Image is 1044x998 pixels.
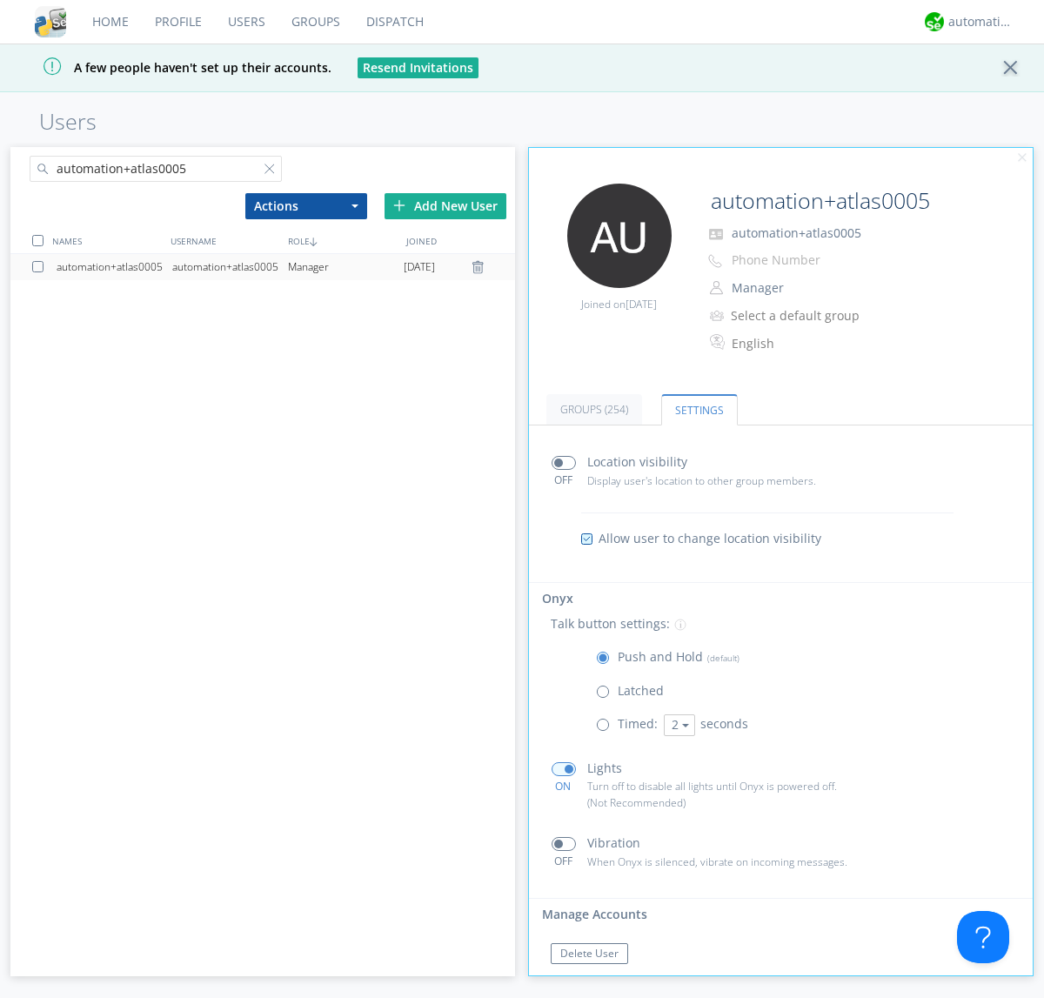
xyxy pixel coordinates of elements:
p: Latched [618,681,664,700]
img: cancel.svg [1016,152,1028,164]
div: Add New User [385,193,506,219]
p: Push and Hold [618,647,739,666]
img: phone-outline.svg [708,254,722,268]
div: automation+atlas0005 [172,254,288,280]
span: seconds [700,715,748,732]
span: Joined on [581,297,657,311]
span: [DATE] [404,254,435,280]
p: Display user's location to other group members. [587,472,876,489]
img: 373638.png [567,184,672,288]
span: [DATE] [626,297,657,311]
button: Manager [726,276,900,300]
div: USERNAME [166,228,284,253]
p: Lights [587,759,622,778]
span: (default) [703,652,739,664]
p: (Not Recommended) [587,794,876,811]
a: Settings [661,394,738,425]
div: ON [544,779,583,794]
div: OFF [544,854,583,868]
p: Talk button settings: [551,614,670,633]
input: Search users [30,156,282,182]
span: automation+atlas0005 [732,224,861,241]
img: In groups with Translation enabled, this user's messages will be automatically translated to and ... [710,332,727,352]
div: English [732,335,877,352]
div: JOINED [402,228,519,253]
span: Allow user to change location visibility [599,530,821,547]
div: Manager [288,254,404,280]
button: Delete User [551,943,628,964]
button: 2 [664,714,695,736]
p: Vibration [587,834,640,853]
span: A few people haven't set up their accounts. [13,59,331,76]
p: When Onyx is silenced, vibrate on incoming messages. [587,854,876,870]
a: automation+atlas0005automation+atlas0005Manager[DATE] [10,254,515,280]
img: cddb5a64eb264b2086981ab96f4c1ba7 [35,6,66,37]
iframe: Toggle Customer Support [957,911,1009,963]
img: d2d01cd9b4174d08988066c6d424eccd [925,12,944,31]
input: Name [704,184,985,218]
p: Location visibility [587,452,687,472]
div: OFF [544,472,583,487]
div: automation+atlas0005 [57,254,172,280]
button: Resend Invitations [358,57,478,78]
img: icon-alert-users-thin-outline.svg [710,304,726,327]
div: NAMES [48,228,165,253]
p: Turn off to disable all lights until Onyx is powered off. [587,778,876,794]
img: plus.svg [393,199,405,211]
div: automation+atlas [948,13,1014,30]
div: ROLE [284,228,401,253]
div: Select a default group [731,307,876,325]
p: Timed: [618,714,658,733]
a: Groups (254) [546,394,642,425]
button: Actions [245,193,367,219]
img: person-outline.svg [710,281,723,295]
